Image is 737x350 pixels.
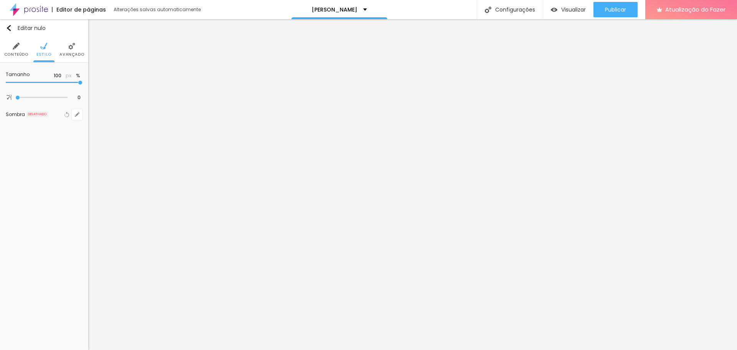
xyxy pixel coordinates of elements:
[561,6,586,13] font: Visualizar
[7,95,12,100] img: Ícone
[66,72,71,79] font: px
[6,111,25,118] font: Sombra
[485,7,491,13] img: Ícone
[495,6,535,13] font: Configurações
[40,43,47,50] img: Ícone
[543,2,593,17] button: Visualizar
[551,7,557,13] img: view-1.svg
[6,71,30,78] font: Tamanho
[13,43,20,50] img: Ícone
[312,6,357,13] font: [PERSON_NAME]
[593,2,638,17] button: Publicar
[59,51,84,57] font: Avançado
[88,19,737,350] iframe: Editor
[63,73,74,79] button: px
[76,72,80,79] font: %
[605,6,626,13] font: Publicar
[68,43,75,50] img: Ícone
[74,73,83,79] button: %
[28,112,46,116] font: DESATIVADO
[114,6,201,13] font: Alterações salvas automaticamente
[56,6,106,13] font: Editor de páginas
[36,51,51,57] font: Estilo
[665,5,725,13] font: Atualização do Fazer
[6,25,12,31] img: Ícone
[4,51,28,57] font: Conteúdo
[18,24,46,32] font: Editar nulo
